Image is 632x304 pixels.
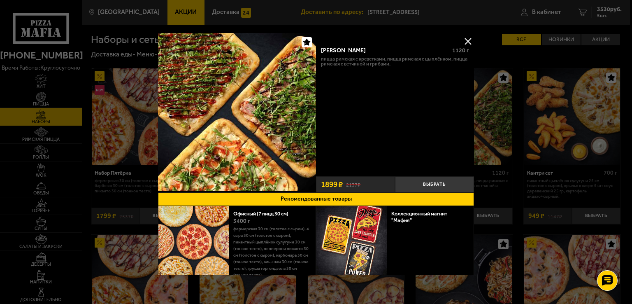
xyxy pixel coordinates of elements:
[452,47,469,54] span: 1120 г
[321,180,343,188] span: 1899 ₽
[321,56,469,67] p: Пицца Римская с креветками, Пицца Римская с цыплёнком, Пицца Римская с ветчиной и грибами.
[158,192,474,206] button: Рекомендованные товары
[158,33,316,192] a: Мама Миа
[321,47,446,54] div: [PERSON_NAME]
[395,176,474,192] button: Выбрать
[233,210,295,217] a: Офисный (7 пицц 30 см)
[391,210,447,223] a: Коллекционный магнит "Мафия"
[158,33,316,191] img: Мама Миа
[233,217,250,224] span: 3400 г
[233,226,309,278] p: Фермерская 30 см (толстое с сыром), 4 сыра 30 см (толстое с сыром), Пикантный цыплёнок сулугуни 3...
[346,181,360,188] s: 2137 ₽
